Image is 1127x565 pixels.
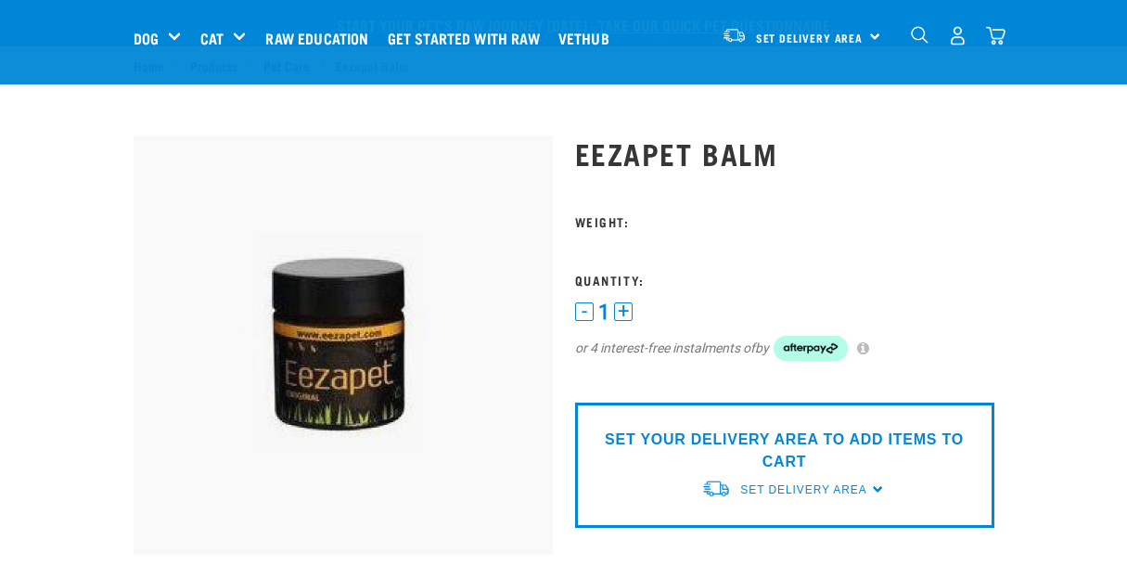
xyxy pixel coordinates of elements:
h1: Eezapet Balm [575,136,994,170]
img: van-moving.png [701,479,731,498]
span: Set Delivery Area [756,34,864,41]
span: Set Delivery Area [740,483,866,496]
img: home-icon-1@2x.png [911,26,928,44]
div: or 4 interest-free instalments of by [575,336,994,362]
img: Eezapet Anti Itch Cream [134,135,553,555]
p: SET YOUR DELIVERY AREA TO ADD ITEMS TO CART [589,429,980,473]
button: - [575,302,594,321]
h3: Quantity: [575,273,994,287]
a: Get started with Raw [383,1,554,75]
button: + [614,302,633,321]
h3: Weight: [575,214,994,228]
img: Afterpay [774,336,848,362]
span: 1 [598,302,609,322]
img: user.png [948,26,967,45]
a: Cat [200,27,224,49]
img: van-moving.png [722,27,747,44]
a: Raw Education [261,1,382,75]
a: Vethub [554,1,623,75]
img: home-icon@2x.png [986,26,1005,45]
a: Dog [134,27,159,49]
